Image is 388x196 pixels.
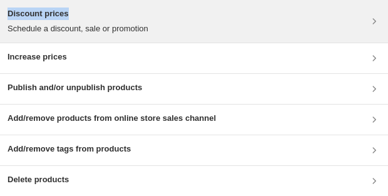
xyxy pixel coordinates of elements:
h3: Increase prices [8,51,67,63]
p: Schedule a discount, sale or promotion [8,23,148,35]
h3: Delete products [8,173,69,186]
h3: Add/remove tags from products [8,143,131,155]
h3: Add/remove products from online store sales channel [8,112,216,125]
h3: Discount prices [8,8,148,20]
h3: Publish and/or unpublish products [8,81,142,94]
